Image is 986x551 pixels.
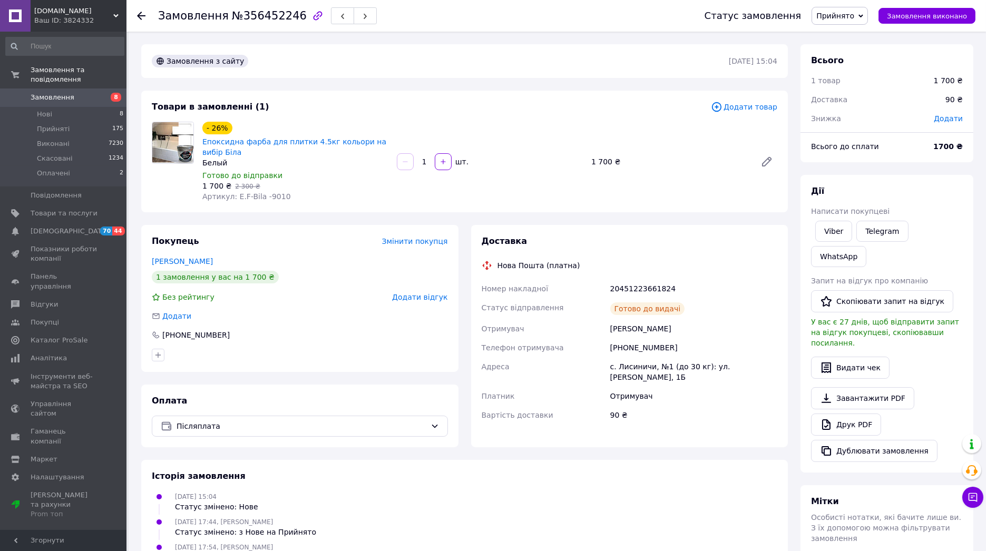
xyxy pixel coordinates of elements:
span: Скасовані [37,154,73,163]
span: Особисті нотатки, які бачите лише ви. З їх допомогою можна фільтрувати замовлення [811,513,961,543]
span: Запит на відгук про компанію [811,277,928,285]
div: Готово до видачі [610,302,685,315]
div: Белый [202,158,388,168]
span: Статус відправлення [482,303,564,312]
span: Показники роботи компанії [31,244,97,263]
a: Завантажити PDF [811,387,914,409]
span: Каталог ProSale [31,336,87,345]
a: Telegram [856,221,908,242]
span: Налаштування [31,473,84,482]
div: 1 700 ₴ [587,154,752,169]
span: Написати покупцеві [811,207,890,215]
span: Покупець [152,236,199,246]
button: Скопіювати запит на відгук [811,290,953,312]
span: 70 [100,227,112,235]
span: Додати відгук [392,293,447,301]
button: Чат з покупцем [962,487,983,508]
div: Ваш ID: 3824332 [34,16,126,25]
img: Епоксидна фарба для плитки 4.5кг кольори на вибір Біла [152,122,193,163]
span: Артикул: E.F-Bila -9010 [202,192,291,201]
span: Доставка [482,236,528,246]
span: Панель управління [31,272,97,291]
span: 7230 [109,139,123,149]
span: [DATE] 17:44, [PERSON_NAME] [175,518,273,526]
div: 1 замовлення у вас на 1 700 ₴ [152,271,279,283]
div: Статус замовлення [705,11,802,21]
a: Епоксидна фарба для плитки 4.5кг кольори на вибір Біла [202,137,386,156]
span: Вартість доставки [482,411,553,419]
span: Історія замовлення [152,471,246,481]
span: Адреса [482,362,510,371]
div: Статус змінено: з Нове на Прийнято [175,527,316,537]
button: Видати чек [811,357,890,379]
span: Нові [37,110,52,119]
span: 175 [112,124,123,134]
div: [PERSON_NAME] [608,319,779,338]
div: 20451223661824 [608,279,779,298]
div: 1 700 ₴ [934,75,963,86]
button: Замовлення виконано [878,8,975,24]
span: У вас є 27 днів, щоб відправити запит на відгук покупцеві, скопіювавши посилання. [811,318,959,347]
a: Редагувати [756,151,777,172]
span: Всього [811,55,844,65]
span: Змінити покупця [382,237,448,245]
span: Додати [162,312,191,320]
span: Аналітика [31,353,67,363]
span: Дії [811,186,824,196]
span: 2 [120,169,123,178]
span: Додати [934,114,963,123]
div: [PHONE_NUMBER] [161,330,231,340]
span: Прийняті [37,124,70,134]
div: [PHONE_NUMBER] [608,338,779,357]
span: Товари в замовленні (1) [152,102,269,112]
span: 1234 [109,154,123,163]
a: Друк PDF [811,414,881,436]
div: Нова Пошта (платна) [495,260,583,271]
a: WhatsApp [811,246,866,267]
div: шт. [453,156,470,167]
div: Prom топ [31,509,97,519]
span: Знижка [811,114,841,123]
span: Замовлення [31,93,74,102]
span: Прийнято [816,12,854,20]
div: 90 ₴ [608,406,779,425]
span: Інструменти веб-майстра та SEO [31,372,97,391]
span: №356452246 [232,9,307,22]
span: Замовлення виконано [887,12,967,20]
span: Маркет [31,455,57,464]
span: [DATE] 15:04 [175,493,217,500]
span: Додати товар [711,101,777,113]
span: [DEMOGRAPHIC_DATA] [31,227,109,236]
time: [DATE] 15:04 [729,57,777,65]
span: Всього до сплати [811,142,879,151]
span: 1 товар [811,76,841,85]
div: с. Лисиничи, №1 (до 30 кг): ул. [PERSON_NAME], 1Б [608,357,779,387]
span: Товари та послуги [31,209,97,218]
span: Післяплата [177,420,426,432]
span: Мітки [811,496,839,506]
span: Отримувач [482,324,524,333]
span: Повідомлення [31,191,82,200]
span: Телефон отримувача [482,343,564,352]
span: Платник [482,392,515,400]
a: Viber [815,221,852,242]
span: Доставка [811,95,847,104]
span: 8 [111,93,121,102]
span: Виконані [37,139,70,149]
span: Відгуки [31,300,58,309]
b: 1700 ₴ [933,142,963,151]
span: Гаманець компанії [31,427,97,446]
span: Готово до відправки [202,171,282,180]
div: Повернутися назад [137,11,145,21]
span: 44 [112,227,124,235]
span: Номер накладної [482,284,549,293]
div: Отримувач [608,387,779,406]
span: 1 700 ₴ [202,182,231,190]
span: Управління сайтом [31,399,97,418]
span: Покупці [31,318,59,327]
span: 8 [120,110,123,119]
span: Без рейтингу [162,293,214,301]
span: Оплата [152,396,187,406]
div: Замовлення з сайту [152,55,248,67]
span: Оплачені [37,169,70,178]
